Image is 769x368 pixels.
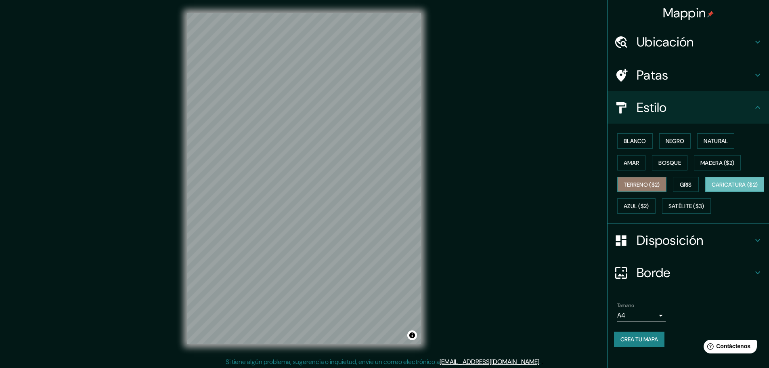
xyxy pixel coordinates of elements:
font: Ubicación [637,34,694,50]
font: Natural [704,137,728,145]
font: Caricatura ($2) [712,181,758,188]
button: Azul ($2) [617,198,656,214]
img: pin-icon.png [707,11,714,17]
font: Patas [637,67,668,84]
button: Negro [659,133,691,149]
font: Amar [624,159,639,166]
font: Terreno ($2) [624,181,660,188]
button: Caricatura ($2) [705,177,765,192]
font: Bosque [658,159,681,166]
button: Gris [673,177,699,192]
button: Terreno ($2) [617,177,666,192]
button: Activar o desactivar atribución [407,330,417,340]
iframe: Lanzador de widgets de ayuda [697,336,760,359]
button: Crea tu mapa [614,332,664,347]
font: Crea tu mapa [620,336,658,343]
div: Ubicación [608,26,769,58]
font: A4 [617,311,625,320]
div: Patas [608,59,769,91]
font: Gris [680,181,692,188]
font: . [541,357,542,366]
font: Mappin [663,4,706,21]
button: Natural [697,133,734,149]
button: Amar [617,155,645,170]
font: Blanco [624,137,646,145]
div: Disposición [608,224,769,257]
font: Si tiene algún problema, sugerencia o inquietud, envíe un correo electrónico a [226,357,440,366]
font: . [542,357,543,366]
font: Satélite ($3) [668,203,704,210]
font: Madera ($2) [700,159,734,166]
font: Azul ($2) [624,203,649,210]
div: Estilo [608,91,769,124]
button: Blanco [617,133,653,149]
button: Satélite ($3) [662,198,711,214]
div: A4 [617,309,666,322]
a: [EMAIL_ADDRESS][DOMAIN_NAME] [440,357,539,366]
font: Disposición [637,232,703,249]
font: Estilo [637,99,667,116]
div: Borde [608,257,769,289]
font: Borde [637,264,671,281]
canvas: Mapa [187,13,421,344]
font: Tamaño [617,302,634,309]
font: Negro [666,137,685,145]
button: Madera ($2) [694,155,741,170]
button: Bosque [652,155,687,170]
font: . [539,357,541,366]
